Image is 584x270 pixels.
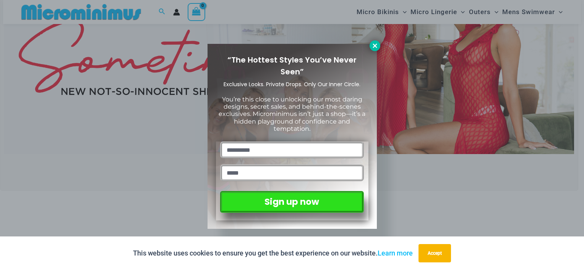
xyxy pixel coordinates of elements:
button: Close [370,40,380,51]
span: “The Hottest Styles You’ve Never Seen” [227,55,357,77]
button: Accept [419,244,451,262]
span: Exclusive Looks. Private Drops. Only Our Inner Circle. [224,80,360,88]
button: Sign up now [220,191,363,213]
p: This website uses cookies to ensure you get the best experience on our website. [133,247,413,259]
a: Learn more [378,249,413,257]
span: You’re this close to unlocking our most daring designs, secret sales, and behind-the-scenes exclu... [219,96,365,132]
